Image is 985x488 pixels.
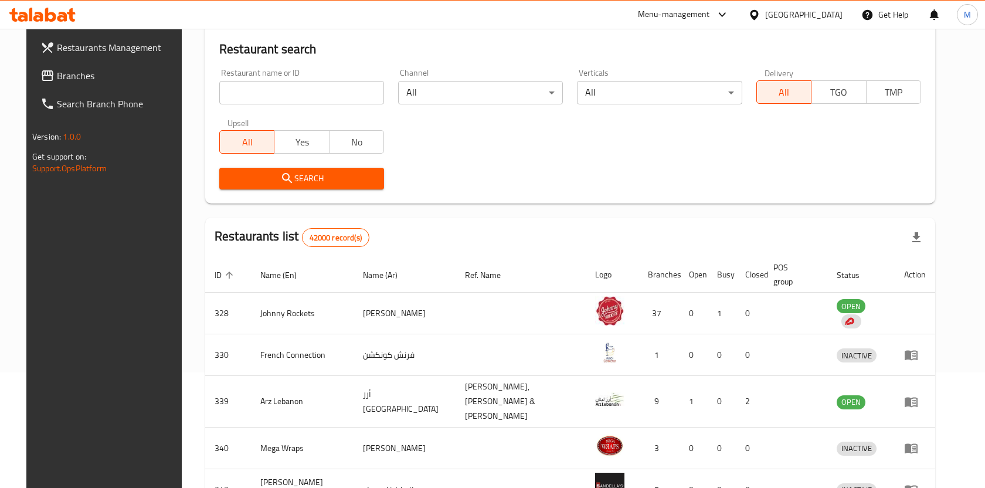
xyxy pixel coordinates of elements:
[904,348,926,362] div: Menu
[215,268,237,282] span: ID
[32,129,61,144] span: Version:
[334,134,379,151] span: No
[895,257,935,293] th: Action
[32,161,107,176] a: Support.OpsPlatform
[465,268,516,282] span: Ref. Name
[219,40,921,58] h2: Restaurant search
[773,260,813,289] span: POS group
[329,130,384,154] button: No
[871,84,916,101] span: TMP
[756,80,811,104] button: All
[708,376,736,428] td: 0
[225,134,270,151] span: All
[595,338,624,367] img: French Connection
[363,268,413,282] span: Name (Ar)
[904,395,926,409] div: Menu
[57,69,182,83] span: Branches
[736,293,764,334] td: 0
[904,441,926,455] div: Menu
[57,97,182,111] span: Search Branch Phone
[708,293,736,334] td: 1
[844,316,854,327] img: delivery hero logo
[274,130,329,154] button: Yes
[680,428,708,469] td: 0
[964,8,971,21] span: M
[205,376,251,428] td: 339
[251,428,354,469] td: Mega Wraps
[279,134,324,151] span: Yes
[708,334,736,376] td: 0
[638,8,710,22] div: Menu-management
[260,268,312,282] span: Name (En)
[219,130,274,154] button: All
[354,334,456,376] td: فرنش كونكشن
[638,376,680,428] td: 9
[303,232,369,243] span: 42000 record(s)
[638,293,680,334] td: 37
[219,168,384,189] button: Search
[816,84,861,101] span: TGO
[205,293,251,334] td: 328
[837,268,875,282] span: Status
[902,223,930,252] div: Export file
[841,314,861,328] div: Indicates that the vendor menu management has been moved to DH Catalog service
[638,428,680,469] td: 3
[219,81,384,104] input: Search for restaurant name or ID..
[765,69,794,77] label: Delivery
[765,8,843,21] div: [GEOGRAPHIC_DATA]
[837,442,877,455] span: INACTIVE
[736,334,764,376] td: 0
[837,299,865,313] div: OPEN
[354,428,456,469] td: [PERSON_NAME]
[866,80,921,104] button: TMP
[251,293,354,334] td: Johnny Rockets
[205,334,251,376] td: 330
[680,334,708,376] td: 0
[762,84,807,101] span: All
[680,376,708,428] td: 1
[837,442,877,456] div: INACTIVE
[638,334,680,376] td: 1
[63,129,81,144] span: 1.0.0
[227,118,249,127] label: Upsell
[215,228,369,247] h2: Restaurants list
[837,349,877,362] span: INACTIVE
[680,293,708,334] td: 0
[251,334,354,376] td: French Connection
[595,431,624,460] img: Mega Wraps
[736,428,764,469] td: 0
[354,293,456,334] td: [PERSON_NAME]
[398,81,563,104] div: All
[680,257,708,293] th: Open
[736,376,764,428] td: 2
[837,395,865,409] span: OPEN
[708,257,736,293] th: Busy
[31,62,191,90] a: Branches
[736,257,764,293] th: Closed
[31,90,191,118] a: Search Branch Phone
[837,300,865,313] span: OPEN
[638,257,680,293] th: Branches
[354,376,456,428] td: أرز [GEOGRAPHIC_DATA]
[577,81,742,104] div: All
[57,40,182,55] span: Restaurants Management
[205,428,251,469] td: 340
[595,385,624,414] img: Arz Lebanon
[586,257,638,293] th: Logo
[456,376,586,428] td: [PERSON_NAME],[PERSON_NAME] & [PERSON_NAME]
[31,33,191,62] a: Restaurants Management
[837,348,877,362] div: INACTIVE
[811,80,866,104] button: TGO
[229,171,375,186] span: Search
[32,149,86,164] span: Get support on:
[595,296,624,326] img: Johnny Rockets
[251,376,354,428] td: Arz Lebanon
[708,428,736,469] td: 0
